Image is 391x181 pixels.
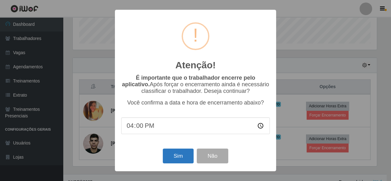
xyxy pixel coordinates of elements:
h2: Atenção! [175,59,216,71]
button: Sim [163,149,193,163]
b: É importante que o trabalhador encerre pelo aplicativo. [122,75,255,88]
p: Após forçar o encerramento ainda é necessário classificar o trabalhador. Deseja continuar? [121,75,270,94]
p: Você confirma a data e hora de encerramento abaixo? [121,99,270,106]
button: Não [197,149,228,163]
